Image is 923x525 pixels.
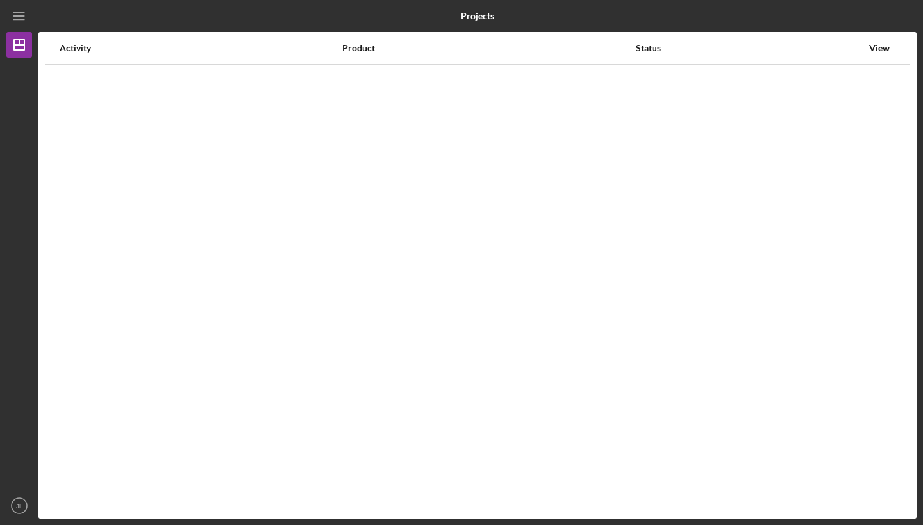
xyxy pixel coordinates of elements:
[636,43,862,53] div: Status
[863,43,895,53] div: View
[6,493,32,519] button: JL
[16,503,23,510] text: JL
[461,11,494,21] b: Projects
[342,43,635,53] div: Product
[60,43,341,53] div: Activity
